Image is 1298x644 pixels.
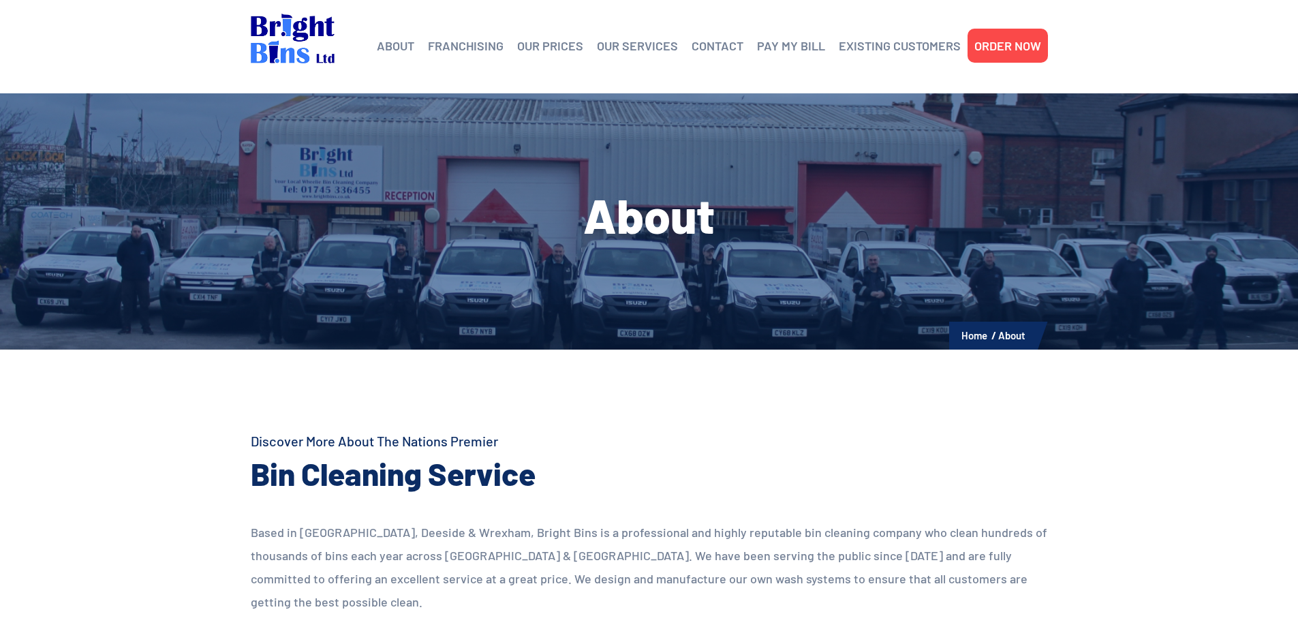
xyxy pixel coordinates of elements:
[597,35,678,56] a: OUR SERVICES
[517,35,583,56] a: OUR PRICES
[428,35,504,56] a: FRANCHISING
[998,326,1025,344] li: About
[974,35,1041,56] a: ORDER NOW
[839,35,961,56] a: EXISTING CUSTOMERS
[692,35,743,56] a: CONTACT
[251,191,1048,239] h1: About
[251,453,762,494] h2: Bin Cleaning Service
[251,521,1048,613] p: Based in [GEOGRAPHIC_DATA], Deeside & Wrexham, Bright Bins is a professional and highly reputable...
[757,35,825,56] a: PAY MY BILL
[251,431,762,450] h4: Discover More About The Nations Premier
[377,35,414,56] a: ABOUT
[961,329,987,341] a: Home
